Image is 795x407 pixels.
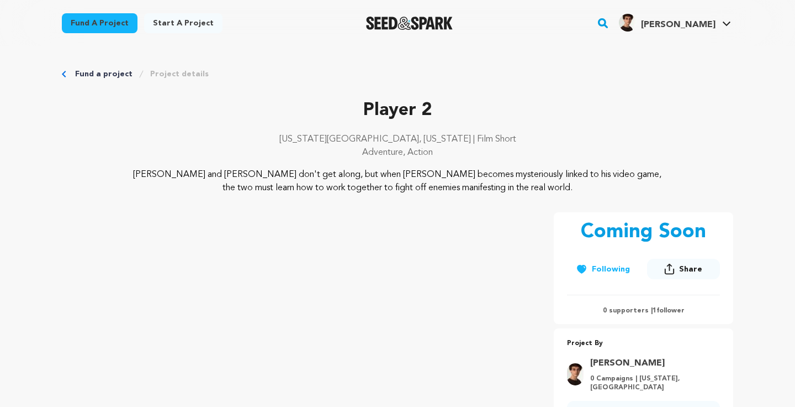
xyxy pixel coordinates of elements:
p: Project By [567,337,720,350]
a: Fund a project [75,69,132,80]
span: Jeremy C.'s Profile [617,12,733,35]
button: Share [647,259,720,279]
p: [PERSON_NAME] and [PERSON_NAME] don't get along, but when [PERSON_NAME] becomes mysteriously link... [129,168,666,195]
div: Breadcrumb [62,69,733,80]
a: Fund a project [62,13,137,33]
a: Seed&Spark Homepage [366,17,453,30]
span: Share [679,264,702,275]
p: Player 2 [62,97,733,124]
a: Jeremy C.'s Profile [617,12,733,32]
img: 7ac5759f7ed93658.jpg [567,363,584,385]
a: Start a project [144,13,222,33]
div: Jeremy C.'s Profile [619,14,715,32]
span: [PERSON_NAME] [641,20,715,29]
p: [US_STATE][GEOGRAPHIC_DATA], [US_STATE] | Film Short [62,133,733,146]
a: Goto Jeremy Cascamisi profile [590,357,713,370]
span: 1 [653,307,656,314]
img: Seed&Spark Logo Dark Mode [366,17,453,30]
p: Coming Soon [581,221,706,243]
span: Share [647,259,720,284]
p: Adventure, Action [62,146,733,159]
a: Project details [150,69,209,80]
button: Following [567,259,639,279]
img: 7ac5759f7ed93658.jpg [619,14,637,32]
p: 0 Campaigns | [US_STATE], [GEOGRAPHIC_DATA] [590,374,713,392]
p: 0 supporters | follower [567,306,720,315]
